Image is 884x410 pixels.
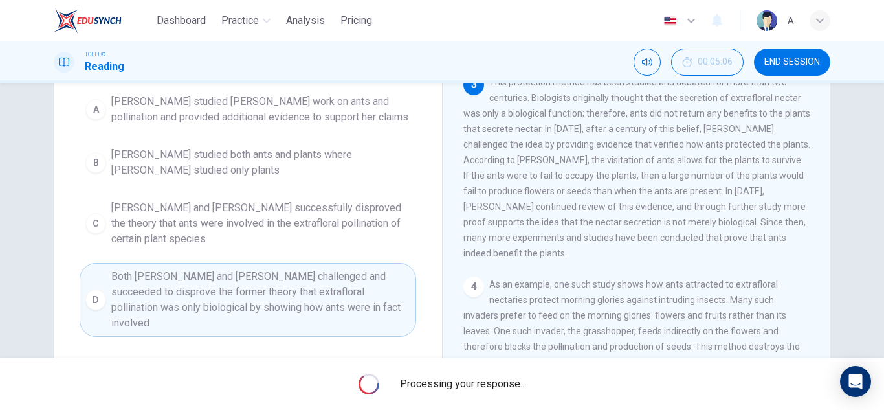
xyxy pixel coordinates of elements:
[85,213,106,234] div: C
[281,9,330,32] button: Analysis
[340,13,372,28] span: Pricing
[80,194,416,253] button: C[PERSON_NAME] and [PERSON_NAME] successfully disproved the theory that ants were involved in the...
[634,49,661,76] div: Mute
[400,376,526,392] span: Processing your response...
[157,13,206,28] span: Dashboard
[662,16,678,26] img: en
[54,8,122,34] img: EduSynch logo
[754,49,830,76] button: END SESSION
[221,13,259,28] span: Practice
[85,99,106,120] div: A
[216,9,276,32] button: Practice
[85,290,106,310] div: D
[80,263,416,337] button: DBoth [PERSON_NAME] and [PERSON_NAME] challenged and succeeded to disprove the former theory that...
[111,269,410,331] span: Both [PERSON_NAME] and [PERSON_NAME] challenged and succeeded to disprove the former theory that ...
[463,277,484,297] div: 4
[788,13,794,28] div: A
[671,49,744,76] button: 00:05:06
[85,50,105,59] span: TOEFL®
[335,9,377,32] button: Pricing
[286,13,325,28] span: Analysis
[111,147,410,178] span: [PERSON_NAME] studied both ants and plants where [PERSON_NAME] studied only plants
[54,8,151,34] a: EduSynch logo
[85,59,124,74] h1: Reading
[111,94,410,125] span: [PERSON_NAME] studied [PERSON_NAME] work on ants and pollination and provided additional evidence...
[698,57,733,67] span: 00:05:06
[840,366,871,397] div: Open Intercom Messenger
[151,9,211,32] button: Dashboard
[764,57,820,67] span: END SESSION
[671,49,744,76] div: Hide
[463,74,484,95] div: 3
[111,200,410,247] span: [PERSON_NAME] and [PERSON_NAME] successfully disproved the theory that ants were involved in the ...
[80,141,416,184] button: B[PERSON_NAME] studied both ants and plants where [PERSON_NAME] studied only plants
[80,88,416,131] button: A[PERSON_NAME] studied [PERSON_NAME] work on ants and pollination and provided additional evidenc...
[757,10,777,31] img: Profile picture
[85,152,106,173] div: B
